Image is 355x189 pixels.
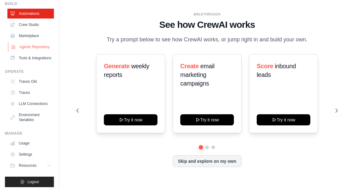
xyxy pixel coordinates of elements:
p: Try a prompt below to see how CrewAI works, or jump right in and build your own. [104,35,311,44]
span: inbound leads [257,63,296,78]
span: Score [257,63,273,69]
span: Generate [104,63,130,69]
a: LLM Connections [7,99,54,109]
div: Build [5,1,54,6]
div: Operate [5,69,54,74]
div: WALKTHROUGH [76,12,338,17]
a: Environment Variables [7,110,54,125]
span: email marketing campaigns [180,63,214,87]
a: Traces Old [7,77,54,86]
a: Marketplace [7,31,54,41]
div: Manage [5,131,54,136]
a: Traces [7,88,54,98]
span: Resources [19,163,36,168]
iframe: Chat Widget [324,159,355,189]
div: 채팅 위젯 [324,159,355,189]
a: Agents Repository [8,42,55,52]
a: Settings [7,149,54,159]
h1: See how CrewAI works [76,19,338,30]
a: Tools & Integrations [7,53,54,63]
button: Skip and explore on my own [173,155,241,167]
span: Logout [27,179,39,184]
button: Resources [7,161,54,170]
span: Create [180,63,199,69]
a: Automations [7,9,54,19]
a: Usage [7,138,54,148]
button: Try it now [104,114,157,125]
button: Logout [5,177,54,187]
button: Try it now [180,114,234,125]
a: Crew Studio [7,20,54,30]
button: Try it now [257,114,310,125]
